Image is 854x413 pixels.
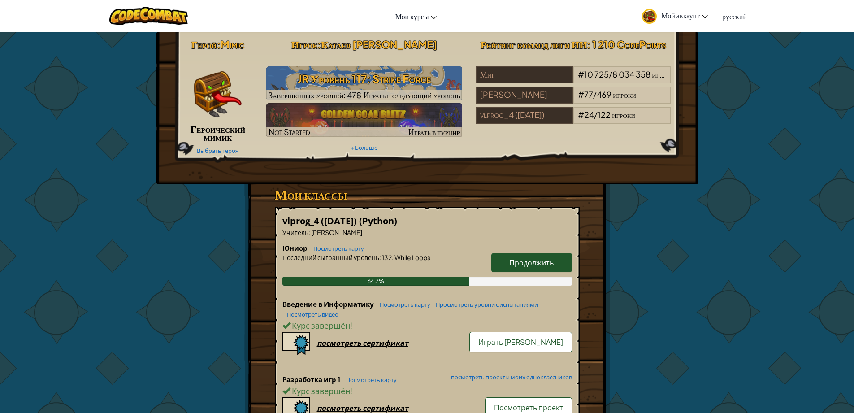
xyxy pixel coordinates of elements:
a: Not StartedИграть в турнир [266,103,462,137]
span: / [593,89,597,100]
span: Играть в следующий уровень [363,90,460,100]
span: игроки [613,89,636,100]
a: vlprog_4 ([DATE])#24/122игроки [476,115,672,126]
span: 10 725 [584,69,609,79]
a: Мои курсы [391,4,442,28]
a: [PERSON_NAME]#77/469игроки [476,95,672,105]
span: Разработка игр 1 [282,375,342,383]
span: 8 034 358 [612,69,650,79]
span: # [578,89,584,100]
span: Продолжить [509,258,554,267]
div: vlprog_4 ([DATE]) [476,107,573,124]
span: ! [350,320,352,330]
span: игроки [652,69,675,79]
a: Играть в следующий уровень [266,66,462,100]
div: посмотреть сертификат [317,338,408,348]
span: : [379,253,381,261]
span: / [594,109,598,120]
img: JR Уровень 117: Strike Force [266,66,462,100]
span: 132. [381,253,394,261]
span: # [578,109,584,120]
a: Посмотреть карту [375,301,430,308]
a: Мой аккаунт [637,2,712,30]
span: While Loops [394,253,430,261]
span: 77 [584,89,593,100]
a: Посмотреть карту [309,245,364,252]
span: Курс завершён [290,320,350,330]
span: Рейтинг команд лиги ИИ [481,38,587,51]
a: посмотреть проекты моих одноклассников [447,374,572,380]
span: / [609,69,612,79]
span: игроки [612,109,635,120]
span: Мой аккаунт [661,11,708,20]
img: CodeCombat logo [109,7,188,25]
span: Посмотреть проект [494,403,563,412]
span: Not Started [269,126,310,137]
span: ! [350,386,352,396]
span: : [317,38,321,51]
span: Юниор [282,243,309,252]
a: Мир#10 725/8 034 358игроки [476,75,672,85]
span: 122 [598,109,611,120]
span: : [217,38,221,51]
a: посмотреть сертификат [282,403,408,413]
span: Завершенных уровней: 478 [269,90,361,100]
span: Введение в Информатику [282,300,375,308]
span: [PERSON_NAME] [310,228,362,236]
a: русский [718,4,751,28]
span: vlprog_4 ([DATE]) [282,215,359,227]
img: avatar [642,9,657,24]
span: Героический мимик [191,122,245,143]
img: certificate-icon.png [282,332,310,355]
span: Играть [PERSON_NAME] [478,337,563,347]
a: + Больше [351,144,377,151]
span: : [308,228,310,236]
span: # [578,69,584,79]
div: [PERSON_NAME] [476,87,573,104]
span: : 1 210 CodePoints [587,38,666,51]
h3: Мои классы [275,184,580,204]
span: Мои курсы [395,12,429,21]
a: Посмотреть карту [342,376,397,383]
span: 24 [584,109,594,120]
span: Mimic [221,38,244,51]
img: Golden Goal [266,103,462,137]
img: Codecombat-Pets-Mimic-01.png [189,66,243,120]
span: Учитель [282,228,308,236]
a: Посмотреть видео [282,311,338,318]
span: русский [722,12,747,21]
a: посмотреть сертификат [282,338,408,348]
h3: JR Уровень 117: Strike Force [266,69,462,89]
a: Выбрать героя [197,147,238,154]
span: Курс завершён [290,386,350,396]
span: Катаев [PERSON_NAME] [321,38,437,51]
span: 469 [597,89,611,100]
div: посмотреть сертификат [317,403,408,413]
span: (Python) [359,215,397,227]
span: Игрок [291,38,317,51]
span: Последний сыгранный уровень [282,253,379,261]
div: 64.7% [282,277,470,286]
span: Герой [191,38,217,51]
a: Просмотреть уровни с испытаниями [431,301,538,308]
div: Мир [476,66,573,83]
span: Играть в турнир [408,126,460,137]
